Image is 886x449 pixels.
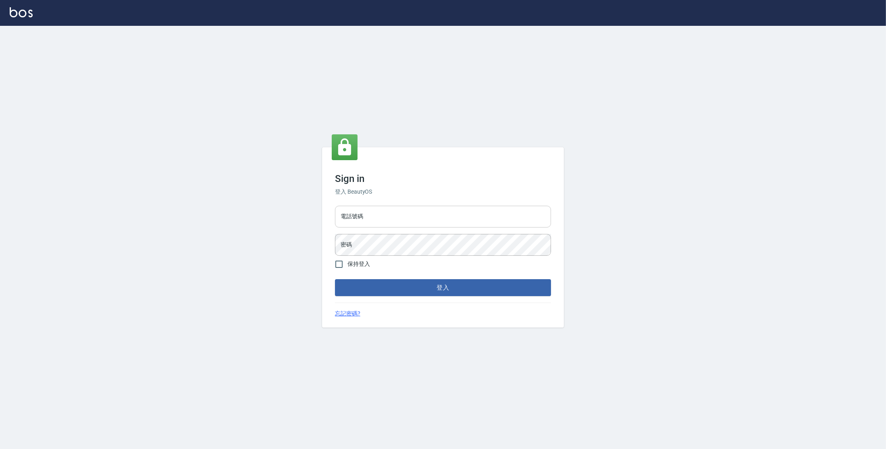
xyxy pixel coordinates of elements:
img: Logo [10,7,33,17]
h6: 登入 BeautyOS [335,188,551,196]
span: 保持登入 [347,260,370,268]
a: 忘記密碼? [335,309,360,318]
h3: Sign in [335,173,551,184]
button: 登入 [335,279,551,296]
